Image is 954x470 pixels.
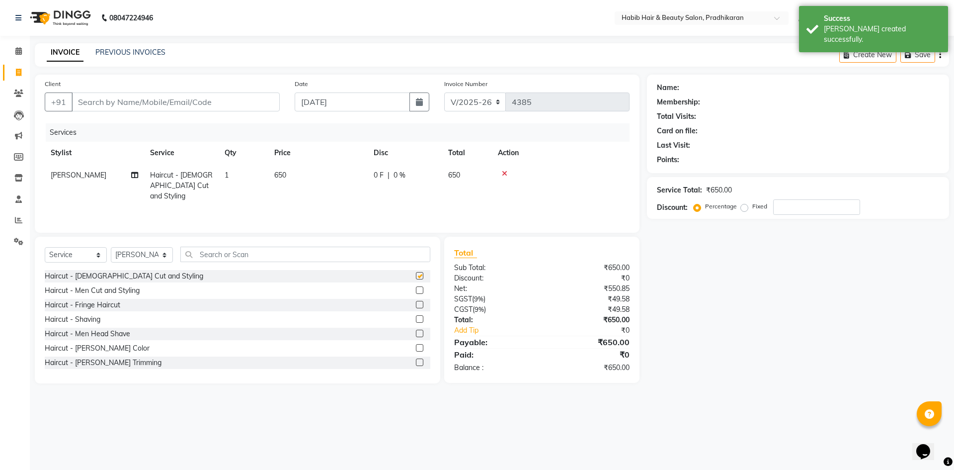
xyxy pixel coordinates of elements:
div: ₹0 [542,273,636,283]
div: ₹650.00 [542,315,636,325]
div: ₹49.58 [542,294,636,304]
label: Client [45,80,61,89]
button: +91 [45,93,73,111]
label: Fixed [752,202,767,211]
div: Haircut - Men Head Shave [45,329,130,339]
div: ₹650.00 [706,185,732,195]
a: INVOICE [47,44,83,62]
div: Points: [657,155,679,165]
span: Haircut - [DEMOGRAPHIC_DATA] Cut and Styling [150,171,213,200]
img: logo [25,4,93,32]
div: ( ) [447,294,542,304]
div: ₹0 [557,325,636,336]
div: Haircut - [DEMOGRAPHIC_DATA] Cut and Styling [45,271,203,282]
input: Search or Scan [180,247,430,262]
div: Paid: [447,349,542,361]
div: Total: [447,315,542,325]
div: ( ) [447,304,542,315]
th: Total [442,142,492,164]
iframe: chat widget [912,430,944,460]
div: Payable: [447,336,542,348]
div: Bill created successfully. [824,24,941,45]
div: Haircut - Men Cut and Styling [45,285,140,296]
div: Membership: [657,97,700,107]
div: Success [824,13,941,24]
div: Haircut - [PERSON_NAME] Trimming [45,358,161,368]
span: 0 F [374,170,384,181]
button: Create New [839,47,896,63]
span: Total [454,248,477,258]
span: 650 [448,171,460,180]
input: Search by Name/Mobile/Email/Code [72,93,280,111]
th: Price [268,142,368,164]
div: Total Visits: [657,111,696,122]
div: Net: [447,283,542,294]
th: Stylist [45,142,144,164]
div: Services [46,123,637,142]
div: Balance : [447,363,542,373]
button: Save [900,47,935,63]
span: 9% [474,295,483,303]
div: Name: [657,83,679,93]
b: 08047224946 [109,4,153,32]
div: ₹550.85 [542,283,636,294]
span: | [388,170,390,181]
th: Qty [219,142,268,164]
div: ₹650.00 [542,363,636,373]
label: Date [295,80,308,89]
th: Action [492,142,630,164]
a: PREVIOUS INVOICES [95,48,165,57]
span: 9% [475,305,484,313]
a: Add Tip [447,325,557,336]
div: ₹650.00 [542,336,636,348]
div: Card on file: [657,126,698,136]
label: Percentage [705,202,737,211]
div: Sub Total: [447,263,542,273]
span: 650 [274,171,286,180]
div: Haircut - Fringe Haircut [45,300,120,310]
div: Haircut - Shaving [45,314,100,325]
div: Haircut - [PERSON_NAME] Color [45,343,150,354]
div: Discount: [447,273,542,283]
div: Service Total: [657,185,702,195]
span: 0 % [394,170,405,181]
span: SGST [454,294,472,303]
th: Service [144,142,219,164]
label: Invoice Number [444,80,487,89]
div: ₹49.58 [542,304,636,315]
div: ₹650.00 [542,263,636,273]
div: Last Visit: [657,140,690,151]
span: 1 [225,171,229,180]
th: Disc [368,142,442,164]
div: Discount: [657,202,688,213]
span: CGST [454,305,473,314]
span: [PERSON_NAME] [51,171,106,180]
div: ₹0 [542,349,636,361]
